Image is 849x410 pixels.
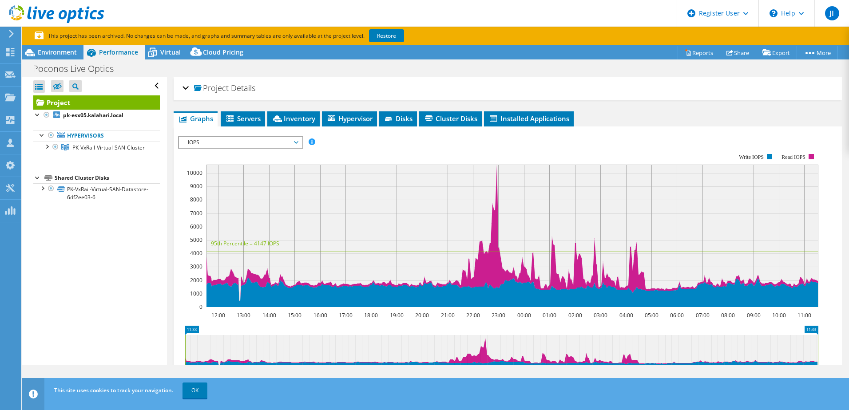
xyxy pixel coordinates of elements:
span: Hypervisor [326,114,373,123]
text: 15:00 [287,311,301,319]
text: 95th Percentile = 4147 IOPS [211,240,279,247]
text: 01:00 [542,311,556,319]
text: 02:00 [568,311,582,319]
a: Hypervisors [33,130,160,142]
svg: \n [770,9,778,17]
a: Reports [678,46,720,59]
text: 08:00 [721,311,734,319]
text: 2000 [190,276,202,284]
text: 03:00 [593,311,607,319]
p: This project has been archived. No changes can be made, and graphs and summary tables are only av... [35,31,470,41]
span: IOPS [183,137,298,148]
text: 14:00 [262,311,276,319]
text: 11:00 [797,311,811,319]
span: Cloud Pricing [203,48,243,56]
span: Performance [99,48,138,56]
span: Installed Applications [488,114,569,123]
text: 17:00 [338,311,352,319]
a: PK-VxRail-Virtual-SAN-Datastore-6df2ee03-6 [33,183,160,203]
text: 18:00 [364,311,377,319]
text: 20:00 [415,311,428,319]
span: Servers [225,114,261,123]
text: 21:00 [440,311,454,319]
text: 10000 [187,169,202,177]
text: 6000 [190,223,202,230]
text: Write IOPS [739,154,764,160]
text: 10:00 [772,311,786,319]
h1: Poconos Live Optics [29,64,127,74]
text: 00:00 [517,311,531,319]
text: 1000 [190,290,202,297]
text: 05:00 [644,311,658,319]
span: JI [825,6,839,20]
a: OK [182,382,207,398]
text: 8000 [190,196,202,203]
text: 09:00 [746,311,760,319]
text: 23:00 [491,311,505,319]
a: pk-esx05.kalahari.local [33,110,160,121]
span: Virtual [160,48,181,56]
text: 06:00 [670,311,683,319]
text: 04:00 [619,311,633,319]
text: 0 [199,303,202,311]
span: Disks [384,114,413,123]
text: 9000 [190,182,202,190]
text: 7000 [190,209,202,217]
div: Shared Cluster Disks [55,173,160,183]
text: Read IOPS [782,154,805,160]
a: PK-VxRail-Virtual-SAN-Cluster [33,142,160,153]
text: 13:00 [236,311,250,319]
a: More [797,46,838,59]
span: PK-VxRail-Virtual-SAN-Cluster [72,144,145,151]
a: Project [33,95,160,110]
span: Details [231,83,255,93]
text: 5000 [190,236,202,244]
a: Export [756,46,797,59]
a: Share [720,46,756,59]
text: 16:00 [313,311,327,319]
a: Restore [369,29,404,42]
b: pk-esx05.kalahari.local [63,111,123,119]
span: Environment [38,48,77,56]
text: 22:00 [466,311,480,319]
text: 07:00 [695,311,709,319]
span: Cluster Disks [424,114,477,123]
text: 12:00 [211,311,225,319]
span: Graphs [178,114,213,123]
span: Project [194,84,229,93]
span: This site uses cookies to track your navigation. [54,386,173,394]
text: 19:00 [389,311,403,319]
text: 4000 [190,249,202,257]
span: Inventory [272,114,315,123]
text: 3000 [190,263,202,270]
